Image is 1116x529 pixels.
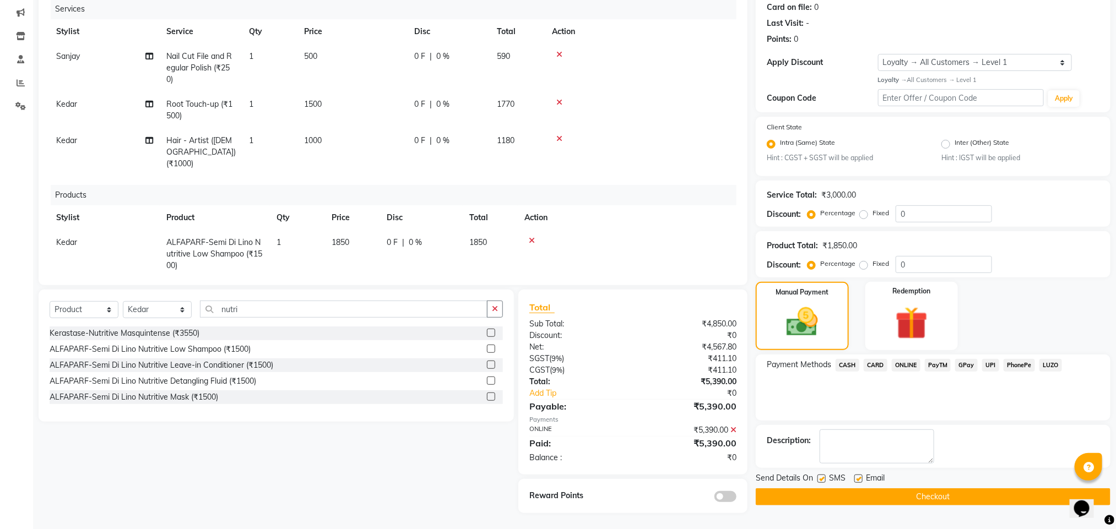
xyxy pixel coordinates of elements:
label: Percentage [820,259,855,269]
span: ONLINE [892,359,920,372]
span: 1 [249,135,253,145]
div: ₹0 [652,388,745,399]
span: 9% [552,366,562,374]
div: 0 [794,34,798,45]
label: Client State [767,122,802,132]
th: Action [518,205,736,230]
span: Root Touch-up (₹1500) [166,99,232,121]
label: Intra (Same) State [780,138,835,151]
div: ₹1,850.00 [822,240,857,252]
span: 1850 [332,237,349,247]
th: Price [325,205,380,230]
div: ALFAPARF-Semi Di Lino Nutritive Detangling Fluid (₹1500) [50,375,256,387]
span: SGST [529,353,549,363]
span: 1000 [304,135,322,145]
div: ₹411.10 [633,353,745,364]
span: UPI [982,359,999,372]
div: Discount: [521,330,633,341]
span: 0 F [414,99,425,110]
a: Add Tip [521,388,652,399]
span: Total [529,302,555,313]
span: Send Details On [756,472,813,486]
span: SMS [829,472,846,486]
span: PayTM [925,359,951,372]
div: Sub Total: [521,318,633,330]
span: Email [866,472,885,486]
div: Payments [529,415,736,424]
span: 0 % [409,237,422,248]
span: CARD [864,359,887,372]
span: 0 % [436,99,449,110]
input: Enter Offer / Coupon Code [878,89,1044,106]
div: ALFAPARF-Semi Di Lino Nutritive Mask (₹1500) [50,391,218,403]
label: Percentage [820,208,855,218]
span: 1 [249,99,253,109]
div: Payable: [521,400,633,413]
small: Hint : CGST + SGST will be applied [767,153,925,163]
span: CASH [836,359,859,372]
span: 0 % [436,51,449,62]
span: Hair - Artist ([DEMOGRAPHIC_DATA]) (₹1000) [166,135,236,168]
span: Sanjay [56,51,80,61]
div: ₹5,390.00 [633,437,745,450]
div: ( ) [521,353,633,364]
div: Net: [521,341,633,353]
span: 0 F [414,51,425,62]
span: Kedar [56,135,77,145]
span: Payment Methods [767,359,831,370]
th: Disc [408,19,490,44]
div: Products [51,185,745,205]
span: | [430,51,432,62]
div: ₹4,567.80 [633,341,745,353]
button: Apply [1048,90,1080,107]
span: 1 [277,237,281,247]
th: Service [160,19,242,44]
span: | [430,135,432,146]
th: Total [463,205,518,230]
div: ALFAPARF-Semi Di Lino Nutritive Low Shampoo (₹1500) [50,343,251,355]
label: Redemption [892,286,930,296]
span: Kedar [56,99,77,109]
div: Discount: [767,209,801,220]
label: Inter (Other) State [955,138,1009,151]
img: _gift.svg [885,303,938,343]
span: 1770 [497,99,514,109]
label: Manual Payment [776,287,829,297]
div: ₹4,850.00 [633,318,745,330]
div: ₹5,390.00 [633,424,745,436]
div: ALFAPARF-Semi Di Lino Nutritive Leave-in Conditioner (₹1500) [50,359,273,371]
div: Balance : [521,452,633,463]
iframe: chat widget [1070,485,1105,518]
label: Fixed [873,259,889,269]
span: LUZO [1039,359,1062,372]
span: | [430,99,432,110]
th: Stylist [50,205,160,230]
label: Fixed [873,208,889,218]
button: Checkout [756,488,1110,505]
div: ₹5,390.00 [633,400,745,413]
span: Kedar [56,237,77,247]
small: Hint : IGST will be applied [941,153,1099,163]
div: All Customers → Level 1 [878,75,1099,85]
th: Qty [270,205,325,230]
div: ONLINE [521,424,633,436]
div: Description: [767,435,811,446]
strong: Loyalty → [878,76,907,84]
span: CGST [529,365,550,375]
span: 590 [497,51,510,61]
div: ₹5,390.00 [633,376,745,388]
span: 0 % [436,135,449,146]
div: ₹411.10 [633,364,745,376]
span: 1180 [497,135,514,145]
div: Card on file: [767,2,812,13]
th: Product [160,205,270,230]
span: PhonePe [1004,359,1035,372]
div: Service Total: [767,189,817,201]
div: Kerastase-Nutritive Masquintense (₹3550) [50,328,199,339]
div: Coupon Code [767,92,877,104]
span: 1500 [304,99,322,109]
div: Product Total: [767,240,818,252]
th: Price [297,19,408,44]
div: ₹0 [633,452,745,463]
th: Total [490,19,545,44]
